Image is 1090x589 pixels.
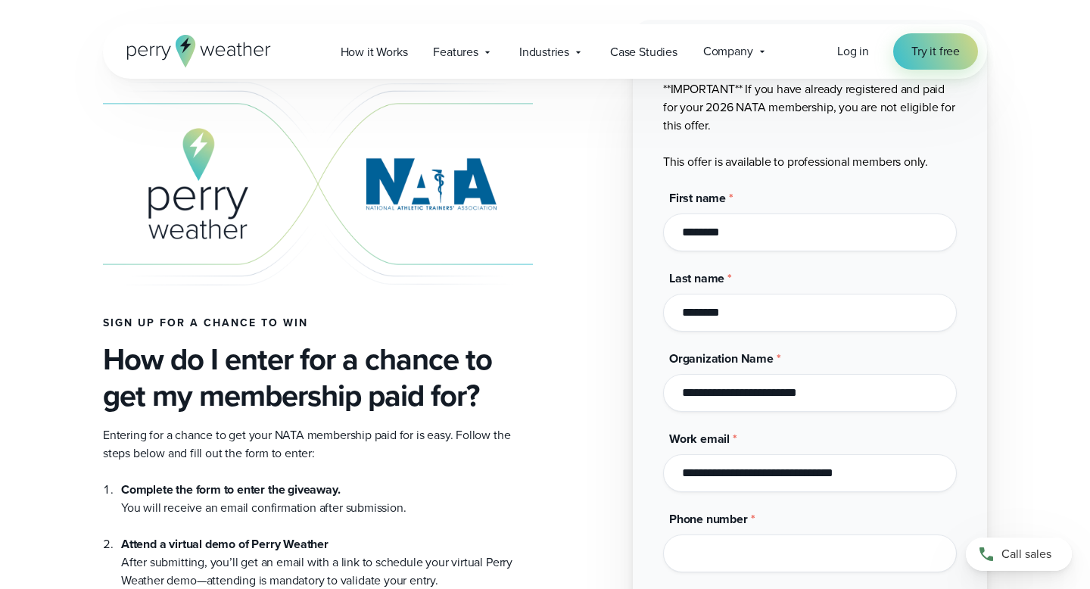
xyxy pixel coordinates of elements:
h4: Sign up for a chance to win [103,317,533,329]
span: Features [433,43,478,61]
h3: How do I enter for a chance to get my membership paid for? [103,341,533,414]
a: How it Works [328,36,421,67]
span: Case Studies [610,43,677,61]
span: Log in [837,42,869,60]
a: Call sales [966,538,1072,571]
span: Call sales [1001,545,1051,563]
a: Try it free [893,33,978,70]
span: Try it free [911,42,960,61]
span: Phone number [669,510,748,528]
a: Log in [837,42,869,61]
a: Case Studies [597,36,690,67]
strong: Complete the form to enter the giveaway. [121,481,340,498]
p: Entering for a chance to get your NATA membership paid for is easy. Follow the steps below and fi... [103,426,533,463]
span: Last name [669,270,724,287]
span: Organization Name [669,350,774,367]
strong: Attend a virtual demo of Perry Weather [121,535,329,553]
span: How it Works [341,43,408,61]
li: You will receive an email confirmation after submission. [121,481,533,517]
span: First name [669,189,726,207]
div: **IMPORTANT** If you have already registered and paid for your 2026 NATA membership, you are not ... [663,38,957,171]
span: Company [703,42,753,61]
span: Industries [519,43,569,61]
span: Work email [669,430,730,447]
